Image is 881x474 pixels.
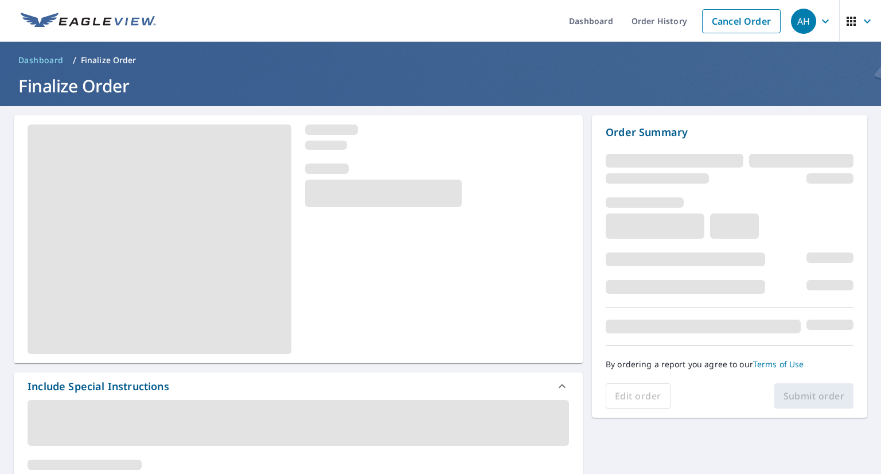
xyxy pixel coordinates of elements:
[791,9,816,34] div: AH
[73,53,76,67] li: /
[14,74,867,98] h1: Finalize Order
[14,372,583,400] div: Include Special Instructions
[606,125,853,140] p: Order Summary
[21,13,156,30] img: EV Logo
[28,379,169,394] div: Include Special Instructions
[18,55,64,66] span: Dashboard
[14,51,867,69] nav: breadcrumb
[702,9,781,33] a: Cancel Order
[753,359,804,370] a: Terms of Use
[14,51,68,69] a: Dashboard
[81,55,137,66] p: Finalize Order
[606,359,853,370] p: By ordering a report you agree to our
